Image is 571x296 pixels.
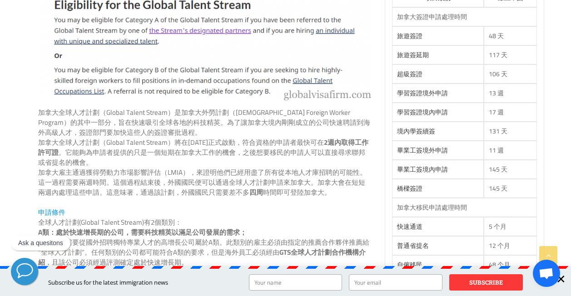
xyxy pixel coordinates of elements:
td: 13 週 [484,84,537,103]
a: 快速通道 [397,221,422,232]
a: 境內學簽續簽 [397,125,435,137]
span: Subscribe us for the latest immigration news [48,278,168,286]
p: 加拿大全球人才計劃（Global Talent Stream）是加拿大外勞計劃（[DEMOGRAPHIC_DATA] Foreign Worker Program）的其中一部分，旨在快速吸引全球... [38,108,371,138]
p: 可以證明需要從國外招聘獨特專業人才的高增長公司屬於A類。此類別的雇主必須由指定的推薦合作夥伴推薦給“全球人才計劃”。任何類別的公司都可能符合A類的要求，但是海外員工必須經由 ，且該公司必須經過評... [38,237,371,267]
a: 超級簽證 [397,68,422,80]
td: 5 个月 [484,217,537,236]
input: Your name [249,274,343,291]
strong: 四周 [249,186,263,199]
td: 117 天 [484,45,537,64]
p: 全球人才計劃(Global Talent Stream)有2個類別： [38,217,371,227]
td: 17 週 [484,103,537,122]
a: poweredby [257,254,317,267]
p: 加拿大雇主通過獲得勞動力市場影響評估（LMIA），來證明他們已經用盡了所有從本地人才庫招聘的可能性。這一過程需要兩週時間。這個過程結束後，外國國民便可以通過全球人才計劃申請來加拿大。加拿大會在短... [38,168,371,197]
input: Your email [349,274,442,291]
a: 旅遊簽證 [397,30,422,42]
span: 申請條件 [38,206,65,219]
strong: GTS全球人才計劃合作機構介紹 [38,246,366,269]
td: 11 週 [484,141,537,160]
strong: 2週內取得工作許可證 [38,136,368,159]
a: 旅遊簽延期 [397,49,429,61]
a: 畢業工簽境外申請 [397,144,448,156]
td: 145 天 [484,179,537,198]
a: 打開聊天 [533,260,560,287]
a: 橋樑簽證 [397,183,422,194]
td: 12 个月 [484,236,537,255]
p: 加拿大全球人才計劃（Global Talent Stream）將在[DATE]正式啟動，符合資格的申請者最快可在 。它能夠為申請者提供的只是一個短期在加拿大工作的機會，之後想要移民的申請人可以直... [38,138,371,168]
a: 學習簽證境內申請 [397,106,448,118]
td: 48 个月 [484,255,537,274]
strong: SUBSCRIBE [469,278,503,286]
i: powered [260,255,271,266]
strong: A類：處於快速增長期的公司，需要科技精英以滿足公司發展的需求； [38,226,247,239]
p: Ask a quesitons [18,239,63,247]
div: 加拿大移民申請處理時間 [397,203,532,212]
td: 106 天 [484,64,537,84]
a: Go to Top [539,246,557,264]
div: 加拿大簽證申請處理時間 [397,12,532,21]
a: 學習簽證境外申請 [397,87,448,99]
a: 自僱移民 [397,259,422,271]
a: 普通省提名 [397,240,429,252]
td: 131 天 [484,122,537,141]
td: 48 天 [484,26,537,45]
a: 畢業工簽境內申請 [397,163,448,175]
td: 145 天 [484,160,537,179]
